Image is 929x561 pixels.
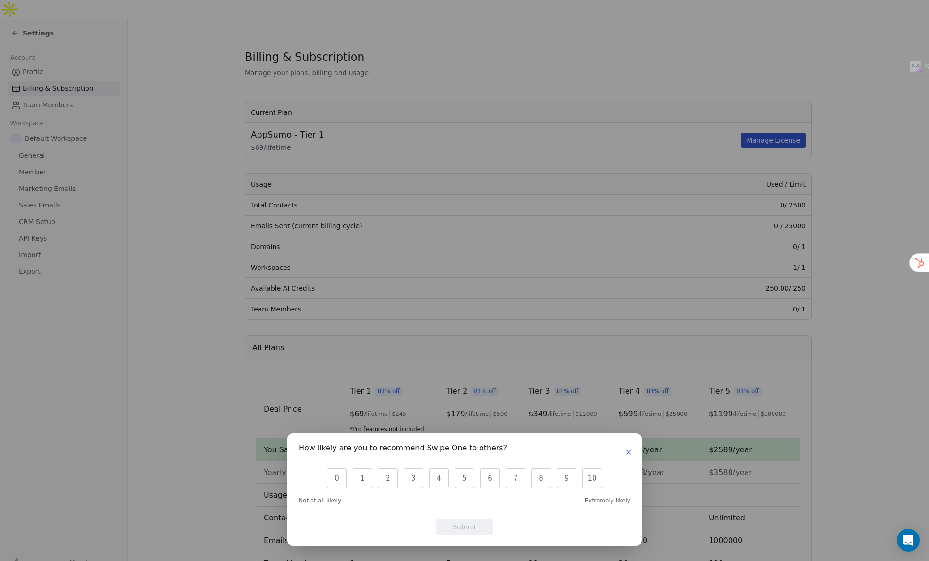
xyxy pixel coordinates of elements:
button: 8 [531,468,551,488]
span: Not at all likely [299,497,341,504]
button: 4 [429,468,449,488]
button: 10 [582,468,602,488]
button: Submit [436,519,493,535]
span: Extremely likely [585,497,630,504]
h1: How likely are you to recommend Swipe One to others? [299,445,507,454]
button: 3 [404,468,423,488]
button: 7 [506,468,525,488]
button: 5 [455,468,474,488]
button: 9 [557,468,576,488]
button: 2 [378,468,398,488]
button: 0 [327,468,347,488]
button: 6 [480,468,500,488]
button: 1 [353,468,372,488]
